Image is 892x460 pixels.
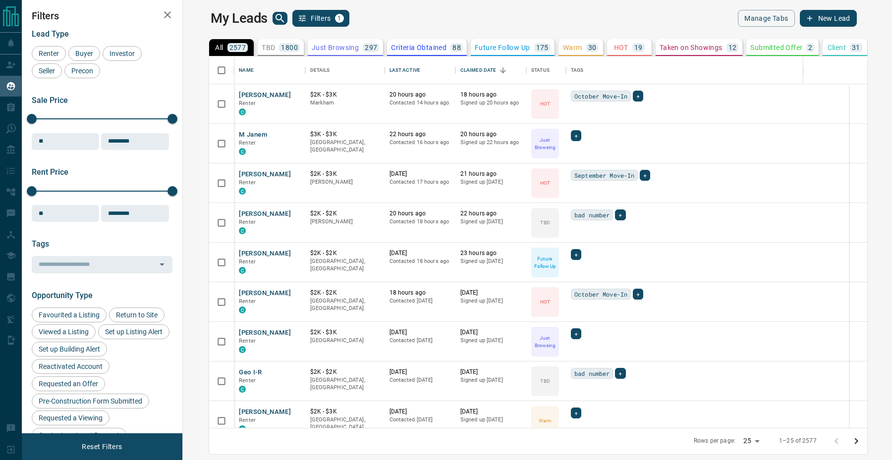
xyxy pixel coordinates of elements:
[660,44,723,51] p: Taken on Showings
[536,44,549,51] p: 175
[239,100,256,106] span: Renter
[460,170,521,178] p: 21 hours ago
[310,376,380,392] p: [GEOGRAPHIC_DATA], [GEOGRAPHIC_DATA]
[633,289,643,300] div: +
[155,257,169,271] button: Open
[808,44,812,51] p: 2
[532,255,558,270] p: Future Follow Up
[571,249,581,260] div: +
[779,437,817,445] p: 1–25 of 2577
[32,96,68,105] span: Sale Price
[540,179,550,187] p: HOT
[229,44,246,51] p: 2577
[32,239,49,249] span: Tags
[32,428,126,443] div: Contact an Agent Request
[460,408,521,416] p: [DATE]
[636,289,640,299] span: +
[460,297,521,305] p: Signed up [DATE]
[239,130,267,140] button: M Janem
[239,289,291,298] button: [PERSON_NAME]
[460,368,521,376] p: [DATE]
[273,12,287,25] button: search button
[574,368,610,378] span: bad number
[35,397,146,405] span: Pre-Construction Form Submitted
[540,100,550,107] p: HOT
[571,408,581,418] div: +
[32,167,68,177] span: Rent Price
[539,417,552,424] p: Warm
[32,29,69,39] span: Lead Type
[615,209,625,220] div: +
[750,44,802,51] p: Submitted Offer
[574,131,578,141] span: +
[239,258,256,265] span: Renter
[390,99,450,107] p: Contacted 14 hours ago
[262,44,275,51] p: TBD
[106,50,138,57] span: Investor
[390,337,450,345] p: Contacted [DATE]
[239,249,291,258] button: [PERSON_NAME]
[574,289,627,299] span: October Move-In
[540,298,550,306] p: HOT
[239,219,256,225] span: Renter
[310,249,380,257] p: $2K - $2K
[35,345,104,353] span: Set up Building Alert
[32,410,110,425] div: Requested a Viewing
[239,328,291,338] button: [PERSON_NAME]
[239,209,291,219] button: [PERSON_NAME]
[640,170,650,181] div: +
[32,291,93,300] span: Opportunity Type
[310,297,380,312] p: [GEOGRAPHIC_DATA], [GEOGRAPHIC_DATA]
[739,434,763,448] div: 25
[455,56,526,84] div: Claimed Date
[35,328,92,336] span: Viewed a Listing
[310,218,380,226] p: [PERSON_NAME]
[574,408,578,418] span: +
[390,368,450,376] p: [DATE]
[571,328,581,339] div: +
[390,416,450,424] p: Contacted [DATE]
[571,130,581,141] div: +
[35,380,102,388] span: Requested an Offer
[32,359,110,374] div: Reactivated Account
[452,44,461,51] p: 88
[310,289,380,297] p: $2K - $2K
[215,44,223,51] p: All
[618,210,622,220] span: +
[35,431,123,439] span: Contact an Agent Request
[460,416,521,424] p: Signed up [DATE]
[310,408,380,416] p: $2K - $3K
[846,431,866,451] button: Go to next page
[531,56,550,84] div: Status
[112,311,161,319] span: Return to Site
[460,328,521,337] p: [DATE]
[239,140,256,146] span: Renter
[566,56,850,84] div: Tags
[460,289,521,297] p: [DATE]
[728,44,737,51] p: 12
[310,416,380,431] p: [GEOGRAPHIC_DATA], [GEOGRAPHIC_DATA]
[496,63,510,77] button: Sort
[540,219,550,226] p: TBD
[390,130,450,139] p: 22 hours ago
[305,56,385,84] div: Details
[390,376,450,384] p: Contacted [DATE]
[571,56,584,84] div: Tags
[852,44,860,51] p: 31
[32,376,105,391] div: Requested an Offer
[98,324,169,339] div: Set up Listing Alert
[310,368,380,376] p: $2K - $2K
[68,67,97,75] span: Precon
[694,437,735,445] p: Rows per page:
[633,91,643,102] div: +
[32,342,107,357] div: Set up Building Alert
[32,324,96,339] div: Viewed a Listing
[563,44,582,51] p: Warm
[385,56,455,84] div: Last Active
[310,139,380,154] p: [GEOGRAPHIC_DATA], [GEOGRAPHIC_DATA]
[35,50,62,57] span: Renter
[615,368,625,379] div: +
[32,394,149,409] div: Pre-Construction Form Submitted
[390,328,450,337] p: [DATE]
[64,63,100,78] div: Precon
